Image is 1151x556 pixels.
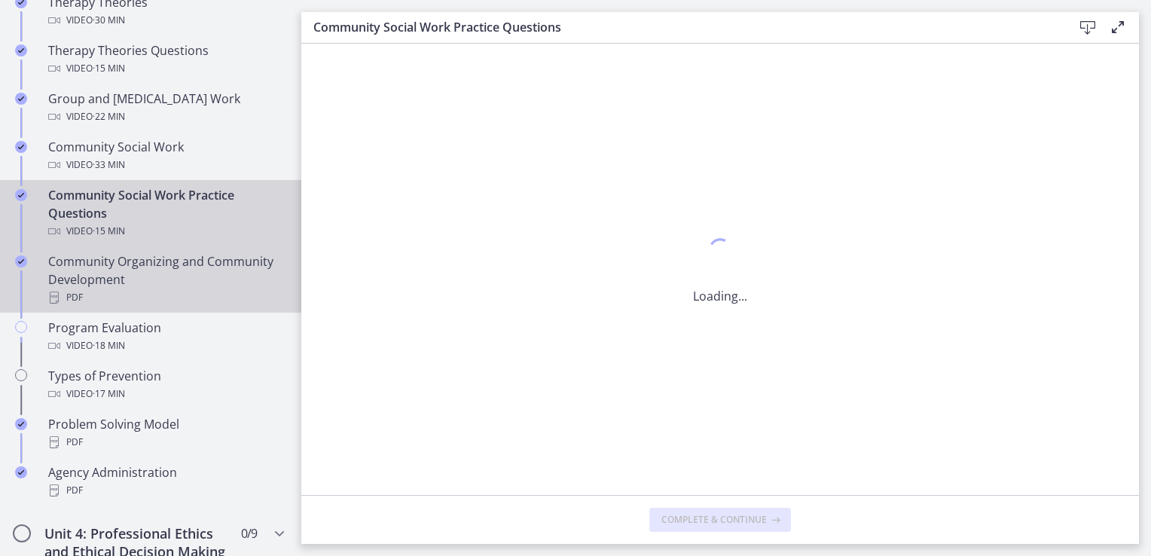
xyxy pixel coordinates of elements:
[15,189,27,201] i: Completed
[93,156,125,174] span: · 33 min
[241,524,257,542] span: 0 / 9
[48,463,283,499] div: Agency Administration
[693,287,747,305] p: Loading...
[661,514,767,526] span: Complete & continue
[15,44,27,57] i: Completed
[48,481,283,499] div: PDF
[93,385,125,403] span: · 17 min
[48,90,283,126] div: Group and [MEDICAL_DATA] Work
[48,319,283,355] div: Program Evaluation
[93,11,125,29] span: · 30 min
[15,418,27,430] i: Completed
[48,415,283,451] div: Problem Solving Model
[93,337,125,355] span: · 18 min
[48,11,283,29] div: Video
[48,60,283,78] div: Video
[15,93,27,105] i: Completed
[693,234,747,269] div: 1
[15,466,27,478] i: Completed
[48,433,283,451] div: PDF
[649,508,791,532] button: Complete & continue
[48,222,283,240] div: Video
[48,385,283,403] div: Video
[48,186,283,240] div: Community Social Work Practice Questions
[15,141,27,153] i: Completed
[48,156,283,174] div: Video
[15,255,27,267] i: Completed
[48,108,283,126] div: Video
[313,18,1049,36] h3: Community Social Work Practice Questions
[93,108,125,126] span: · 22 min
[48,138,283,174] div: Community Social Work
[93,60,125,78] span: · 15 min
[48,367,283,403] div: Types of Prevention
[93,222,125,240] span: · 15 min
[48,252,283,307] div: Community Organizing and Community Development
[48,289,283,307] div: PDF
[48,337,283,355] div: Video
[48,41,283,78] div: Therapy Theories Questions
